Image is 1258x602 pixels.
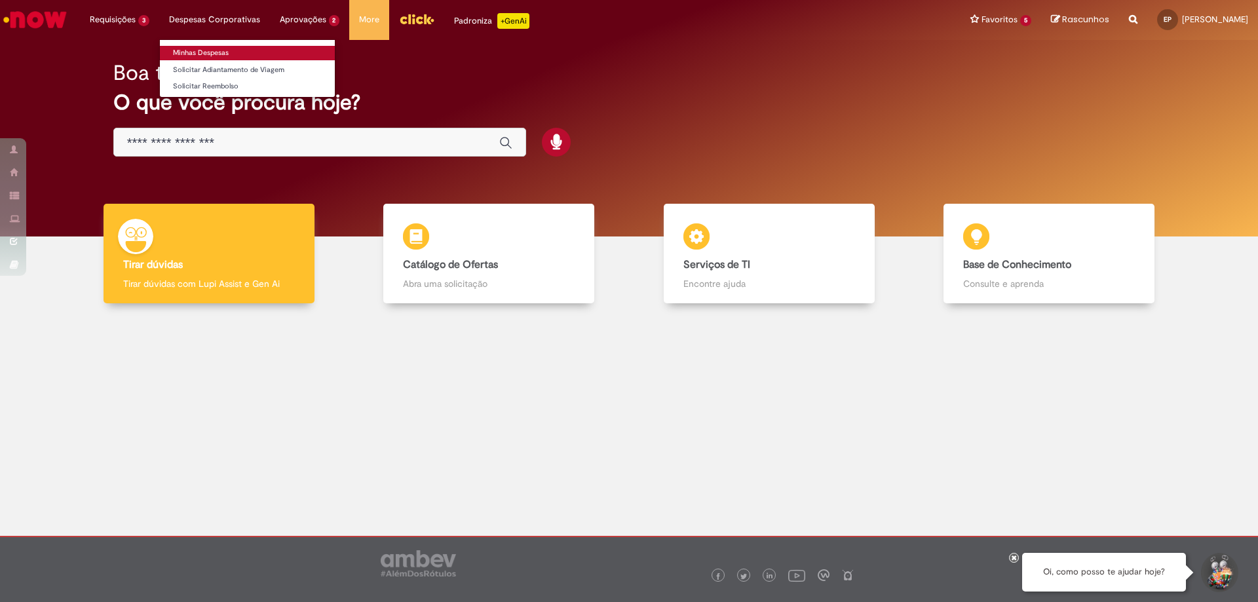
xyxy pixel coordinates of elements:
[1020,15,1031,26] span: 5
[349,204,630,304] a: Catálogo de Ofertas Abra uma solicitação
[454,13,529,29] div: Padroniza
[113,62,261,85] h2: Boa tarde, Elcio
[788,567,805,584] img: logo_footer_youtube.png
[683,277,855,290] p: Encontre ajuda
[909,204,1190,304] a: Base de Conhecimento Consulte e aprenda
[497,13,529,29] p: +GenAi
[403,277,575,290] p: Abra uma solicitação
[818,569,829,581] img: logo_footer_workplace.png
[329,15,340,26] span: 2
[1,7,69,33] img: ServiceNow
[280,13,326,26] span: Aprovações
[1164,15,1172,24] span: EP
[629,204,909,304] a: Serviços de TI Encontre ajuda
[683,258,750,271] b: Serviços de TI
[160,46,335,60] a: Minhas Despesas
[159,39,335,98] ul: Despesas Corporativas
[1199,553,1238,592] button: Iniciar Conversa de Suporte
[740,573,747,580] img: logo_footer_twitter.png
[160,79,335,94] a: Solicitar Reembolso
[767,573,773,580] img: logo_footer_linkedin.png
[381,550,456,576] img: logo_footer_ambev_rotulo_gray.png
[982,13,1018,26] span: Favoritos
[963,258,1071,271] b: Base de Conhecimento
[123,258,183,271] b: Tirar dúvidas
[1062,13,1109,26] span: Rascunhos
[963,277,1135,290] p: Consulte e aprenda
[169,13,260,26] span: Despesas Corporativas
[399,9,434,29] img: click_logo_yellow_360x200.png
[715,573,721,580] img: logo_footer_facebook.png
[160,63,335,77] a: Solicitar Adiantamento de Viagem
[69,204,349,304] a: Tirar dúvidas Tirar dúvidas com Lupi Assist e Gen Ai
[359,13,379,26] span: More
[403,258,498,271] b: Catálogo de Ofertas
[123,277,295,290] p: Tirar dúvidas com Lupi Assist e Gen Ai
[90,13,136,26] span: Requisições
[842,569,854,581] img: logo_footer_naosei.png
[1182,14,1248,25] span: [PERSON_NAME]
[113,91,1145,114] h2: O que você procura hoje?
[138,15,149,26] span: 3
[1051,14,1109,26] a: Rascunhos
[1022,553,1186,592] div: Oi, como posso te ajudar hoje?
